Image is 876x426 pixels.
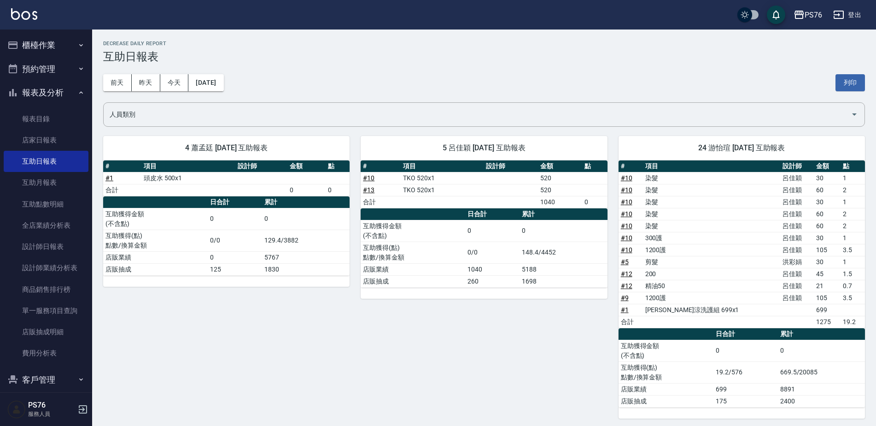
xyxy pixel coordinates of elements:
td: 店販抽成 [361,275,465,287]
td: 2 [841,220,865,232]
a: 互助月報表 [4,172,88,193]
a: 商品銷售排行榜 [4,279,88,300]
span: 5 呂佳穎 [DATE] 互助報表 [372,143,596,153]
td: 8891 [778,383,865,395]
td: 669.5/20085 [778,361,865,383]
table: a dense table [103,196,350,276]
table: a dense table [361,160,607,208]
td: 3.5 [841,244,865,256]
th: 累計 [778,328,865,340]
td: 1040 [465,263,520,275]
td: 呂佳穎 [780,244,813,256]
td: 0 [582,196,607,208]
th: 項目 [401,160,484,172]
td: 3.5 [841,292,865,304]
th: 日合計 [713,328,778,340]
a: #12 [621,282,632,290]
td: 互助獲得(點) 點數/換算金額 [103,230,208,251]
th: 日合計 [208,196,262,208]
td: 1.5 [841,268,865,280]
th: 累計 [262,196,350,208]
td: 1200護 [643,292,781,304]
td: 洪彩娟 [780,256,813,268]
h2: Decrease Daily Report [103,41,865,47]
td: 60 [814,184,841,196]
th: # [103,160,141,172]
td: 0 [208,251,262,263]
h3: 互助日報表 [103,50,865,63]
a: 店販抽成明細 [4,321,88,343]
td: 1 [841,256,865,268]
td: 精油50 [643,280,781,292]
td: 520 [538,184,582,196]
td: 2400 [778,395,865,407]
td: 0/0 [465,242,520,263]
td: 互助獲得(點) 點數/換算金額 [361,242,465,263]
button: 客戶管理 [4,368,88,392]
td: 染髮 [643,184,781,196]
td: 45 [814,268,841,280]
td: 0.7 [841,280,865,292]
td: 呂佳穎 [780,196,813,208]
a: 單一服務項目查詢 [4,300,88,321]
input: 人員名稱 [107,106,847,123]
td: 1275 [814,316,841,328]
td: [PERSON_NAME]涼洗護組 699x1 [643,304,781,316]
td: 699 [713,383,778,395]
button: 報表及分析 [4,81,88,105]
td: 148.4/4452 [520,242,607,263]
td: 60 [814,220,841,232]
td: 520 [538,172,582,184]
td: TKO 520x1 [401,184,484,196]
td: 店販業績 [103,251,208,263]
td: 呂佳穎 [780,208,813,220]
th: 點 [582,160,607,172]
a: #10 [621,174,632,182]
td: 染髮 [643,208,781,220]
td: 1 [841,172,865,184]
td: 0 [287,184,326,196]
td: 30 [814,256,841,268]
a: #1 [105,174,113,182]
td: 互助獲得金額 (不含點) [619,340,713,361]
th: 項目 [141,160,235,172]
td: 呂佳穎 [780,172,813,184]
td: 店販抽成 [103,263,208,275]
td: 30 [814,196,841,208]
button: save [767,6,785,24]
th: 項目 [643,160,781,172]
a: #10 [621,234,632,242]
img: Person [7,400,26,419]
table: a dense table [361,208,607,288]
td: 剪髮 [643,256,781,268]
table: a dense table [619,160,865,328]
td: 30 [814,232,841,244]
td: 699 [814,304,841,316]
td: 合計 [103,184,141,196]
a: #13 [363,186,374,194]
a: 設計師日報表 [4,236,88,257]
td: 染髮 [643,220,781,232]
td: 5767 [262,251,350,263]
a: #10 [621,186,632,194]
th: 點 [841,160,865,172]
td: 合計 [619,316,643,328]
td: 呂佳穎 [780,268,813,280]
button: 商品管理 [4,391,88,415]
a: 互助點數明細 [4,194,88,215]
th: 金額 [814,160,841,172]
button: [DATE] [188,74,223,91]
td: 0 [326,184,350,196]
div: PS76 [805,9,822,21]
td: 0 [208,208,262,230]
td: 21 [814,280,841,292]
a: #1 [621,306,629,314]
td: 1200護 [643,244,781,256]
td: 店販抽成 [619,395,713,407]
td: 200 [643,268,781,280]
a: 報表目錄 [4,108,88,130]
a: #10 [621,198,632,206]
a: #10 [621,210,632,218]
td: 呂佳穎 [780,184,813,196]
td: 260 [465,275,520,287]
